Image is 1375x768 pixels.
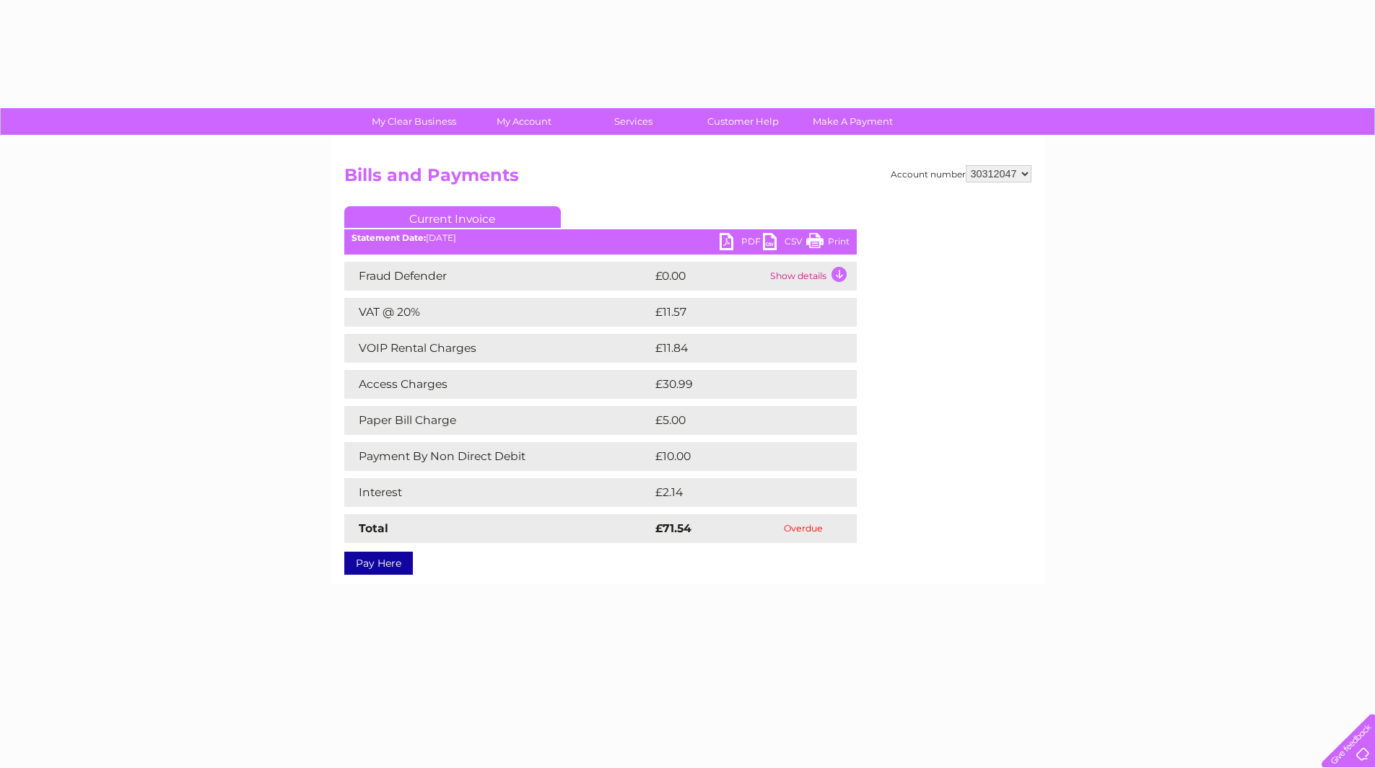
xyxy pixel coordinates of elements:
[652,442,827,471] td: £10.00
[652,262,767,291] td: £0.00
[352,232,426,243] b: Statement Date:
[344,478,652,507] td: Interest
[359,521,388,535] strong: Total
[655,521,691,535] strong: £71.54
[763,233,806,254] a: CSV
[806,233,850,254] a: Print
[344,206,561,228] a: Current Invoice
[344,165,1031,193] h2: Bills and Payments
[684,108,803,135] a: Customer Help
[344,442,652,471] td: Payment By Non Direct Debit
[464,108,583,135] a: My Account
[793,108,912,135] a: Make A Payment
[767,262,857,291] td: Show details
[344,262,652,291] td: Fraud Defender
[652,406,824,435] td: £5.00
[344,370,652,399] td: Access Charges
[720,233,763,254] a: PDF
[344,334,652,363] td: VOIP Rental Charges
[652,298,824,327] td: £11.57
[652,478,821,507] td: £2.14
[652,370,829,399] td: £30.99
[751,514,857,543] td: Overdue
[344,233,857,243] div: [DATE]
[354,108,473,135] a: My Clear Business
[344,406,652,435] td: Paper Bill Charge
[574,108,693,135] a: Services
[344,552,413,575] a: Pay Here
[652,334,825,363] td: £11.84
[344,298,652,327] td: VAT @ 20%
[891,165,1031,182] div: Account number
